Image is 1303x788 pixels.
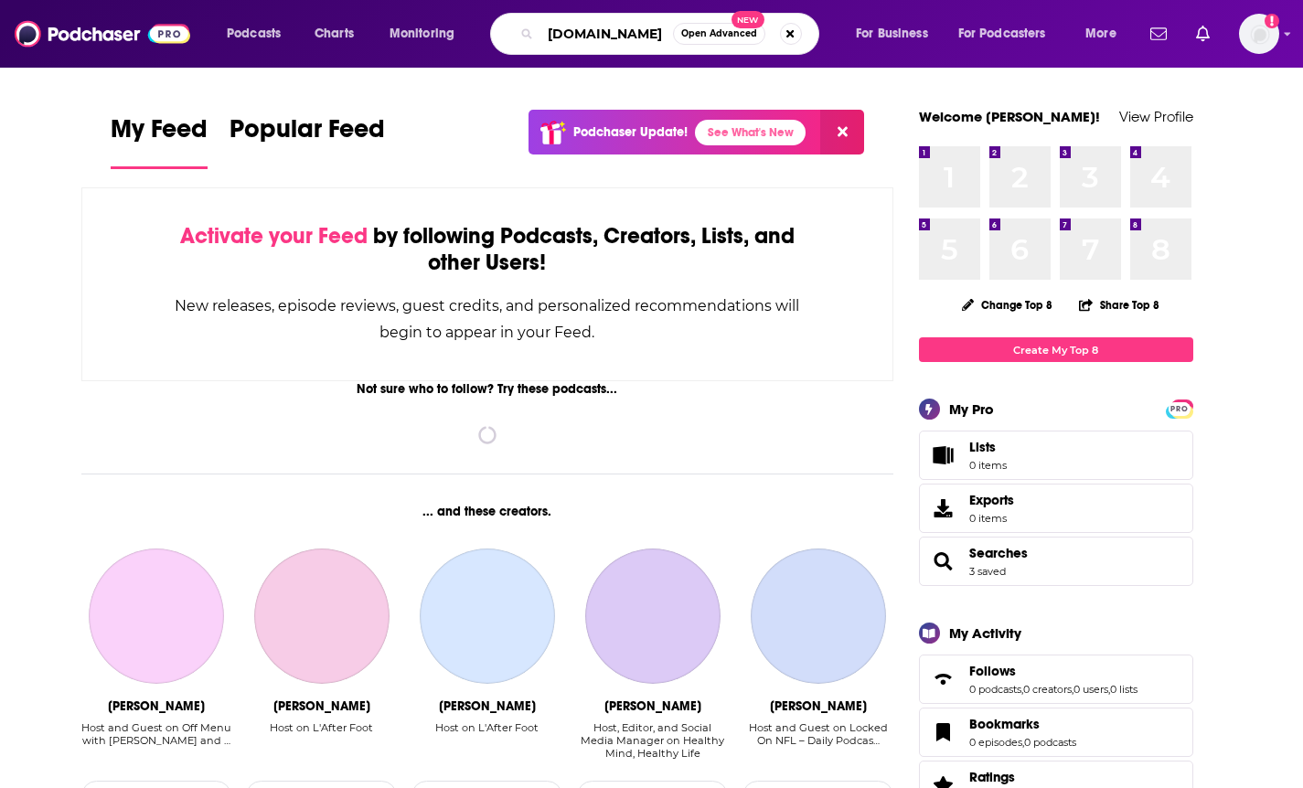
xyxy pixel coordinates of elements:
[946,19,1073,48] button: open menu
[969,439,1007,455] span: Lists
[751,548,886,684] a: Ross Jackson
[81,721,232,761] div: Host and Guest on Off Menu with Ed Gamble and …
[919,708,1193,757] span: Bookmarks
[742,721,893,747] div: Host and Guest on Locked On NFL – Daily Podcas…
[270,721,373,761] div: Host on L'After Foot
[377,19,478,48] button: open menu
[925,719,962,745] a: Bookmarks
[1169,402,1191,416] span: PRO
[81,504,894,519] div: ... and these creators.
[315,21,354,47] span: Charts
[856,21,928,47] span: For Business
[15,16,190,51] img: Podchaser - Follow, Share and Rate Podcasts
[1024,736,1076,749] a: 0 podcasts
[273,698,370,714] div: Jerome Rothen
[919,655,1193,704] span: Follows
[949,400,994,418] div: My Pro
[507,13,837,55] div: Search podcasts, credits, & more...
[1239,14,1279,54] span: Logged in as mmaugeri_hunter
[925,548,962,574] a: Searches
[949,624,1021,642] div: My Activity
[270,721,373,734] div: Host on L'After Foot
[1073,683,1108,696] a: 0 users
[969,736,1022,749] a: 0 episodes
[673,23,765,45] button: Open AdvancedNew
[969,512,1014,525] span: 0 items
[111,113,208,169] a: My Feed
[1078,287,1160,323] button: Share Top 8
[420,548,555,684] a: Daniel Riolo
[1021,683,1023,696] span: ,
[925,442,962,468] span: Lists
[919,108,1100,125] a: Welcome [PERSON_NAME]!
[843,19,951,48] button: open menu
[1239,14,1279,54] button: Show profile menu
[1023,683,1072,696] a: 0 creators
[919,537,1193,586] span: Searches
[604,698,701,714] div: Avik Chakraborty
[1119,108,1193,125] a: View Profile
[577,721,728,760] div: Host, Editor, and Social Media Manager on Healthy Mind, Healthy Life
[390,21,454,47] span: Monitoring
[969,492,1014,508] span: Exports
[770,698,867,714] div: Ross Jackson
[969,545,1028,561] a: Searches
[925,495,962,521] span: Exports
[585,548,721,684] a: Avik Chakraborty
[1169,401,1191,415] a: PRO
[174,293,802,346] div: New releases, episode reviews, guest credits, and personalized recommendations will begin to appe...
[969,565,1006,578] a: 3 saved
[1085,21,1116,47] span: More
[969,716,1040,732] span: Bookmarks
[111,113,208,155] span: My Feed
[1073,19,1139,48] button: open menu
[681,29,757,38] span: Open Advanced
[951,293,1064,316] button: Change Top 8
[439,698,536,714] div: Daniel Riolo
[742,721,893,761] div: Host and Guest on Locked On NFL – Daily Podcas…
[969,439,996,455] span: Lists
[214,19,304,48] button: open menu
[303,19,365,48] a: Charts
[1072,683,1073,696] span: ,
[969,769,1076,785] a: Ratings
[969,663,1016,679] span: Follows
[540,19,673,48] input: Search podcasts, credits, & more...
[925,666,962,692] a: Follows
[969,663,1137,679] a: Follows
[1239,14,1279,54] img: User Profile
[958,21,1046,47] span: For Podcasters
[969,769,1015,785] span: Ratings
[81,381,894,397] div: Not sure who to follow? Try these podcasts...
[1110,683,1137,696] a: 0 lists
[174,223,802,276] div: by following Podcasts, Creators, Lists, and other Users!
[1265,14,1279,28] svg: Add a profile image
[89,548,224,684] a: Ed Gamble
[695,120,806,145] a: See What's New
[230,113,385,169] a: Popular Feed
[108,698,205,714] div: Ed Gamble
[81,721,232,747] div: Host and Guest on Off Menu with [PERSON_NAME] and …
[254,548,390,684] a: Jerome Rothen
[230,113,385,155] span: Popular Feed
[227,21,281,47] span: Podcasts
[577,721,728,761] div: Host, Editor, and Social Media Manager on Healthy Mind, Healthy Life
[1022,736,1024,749] span: ,
[180,222,368,250] span: Activate your Feed
[919,337,1193,362] a: Create My Top 8
[1108,683,1110,696] span: ,
[573,124,688,140] p: Podchaser Update!
[732,11,764,28] span: New
[969,459,1007,472] span: 0 items
[969,716,1076,732] a: Bookmarks
[435,721,539,734] div: Host on L'After Foot
[435,721,539,761] div: Host on L'After Foot
[1189,18,1217,49] a: Show notifications dropdown
[1143,18,1174,49] a: Show notifications dropdown
[919,431,1193,480] a: Lists
[969,683,1021,696] a: 0 podcasts
[919,484,1193,533] a: Exports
